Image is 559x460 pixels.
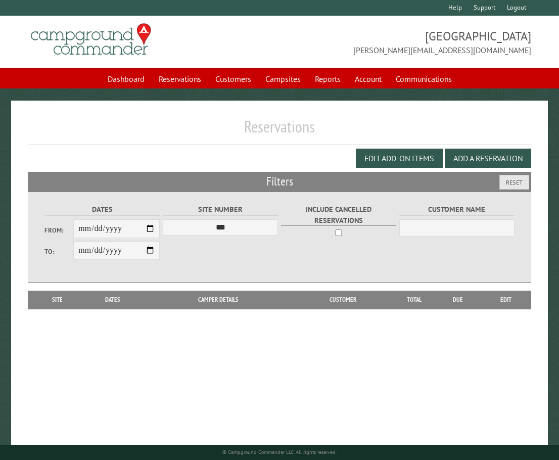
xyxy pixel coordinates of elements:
[44,225,73,235] label: From:
[445,149,531,168] button: Add a Reservation
[222,449,337,455] small: © Campground Commander LLC. All rights reserved.
[356,149,443,168] button: Edit Add-on Items
[292,291,394,309] th: Customer
[28,20,154,59] img: Campground Commander
[44,247,73,256] label: To:
[28,117,531,145] h1: Reservations
[390,69,458,88] a: Communications
[153,69,207,88] a: Reservations
[394,291,435,309] th: Total
[399,204,515,215] label: Customer Name
[145,291,292,309] th: Camper Details
[44,204,160,215] label: Dates
[209,69,257,88] a: Customers
[259,69,307,88] a: Campsites
[435,291,481,309] th: Due
[499,175,529,190] button: Reset
[281,204,396,226] label: Include Cancelled Reservations
[81,291,145,309] th: Dates
[163,204,278,215] label: Site Number
[349,69,388,88] a: Account
[481,291,531,309] th: Edit
[28,172,531,191] h2: Filters
[279,28,531,56] span: [GEOGRAPHIC_DATA] [PERSON_NAME][EMAIL_ADDRESS][DOMAIN_NAME]
[102,69,151,88] a: Dashboard
[309,69,347,88] a: Reports
[33,291,81,309] th: Site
